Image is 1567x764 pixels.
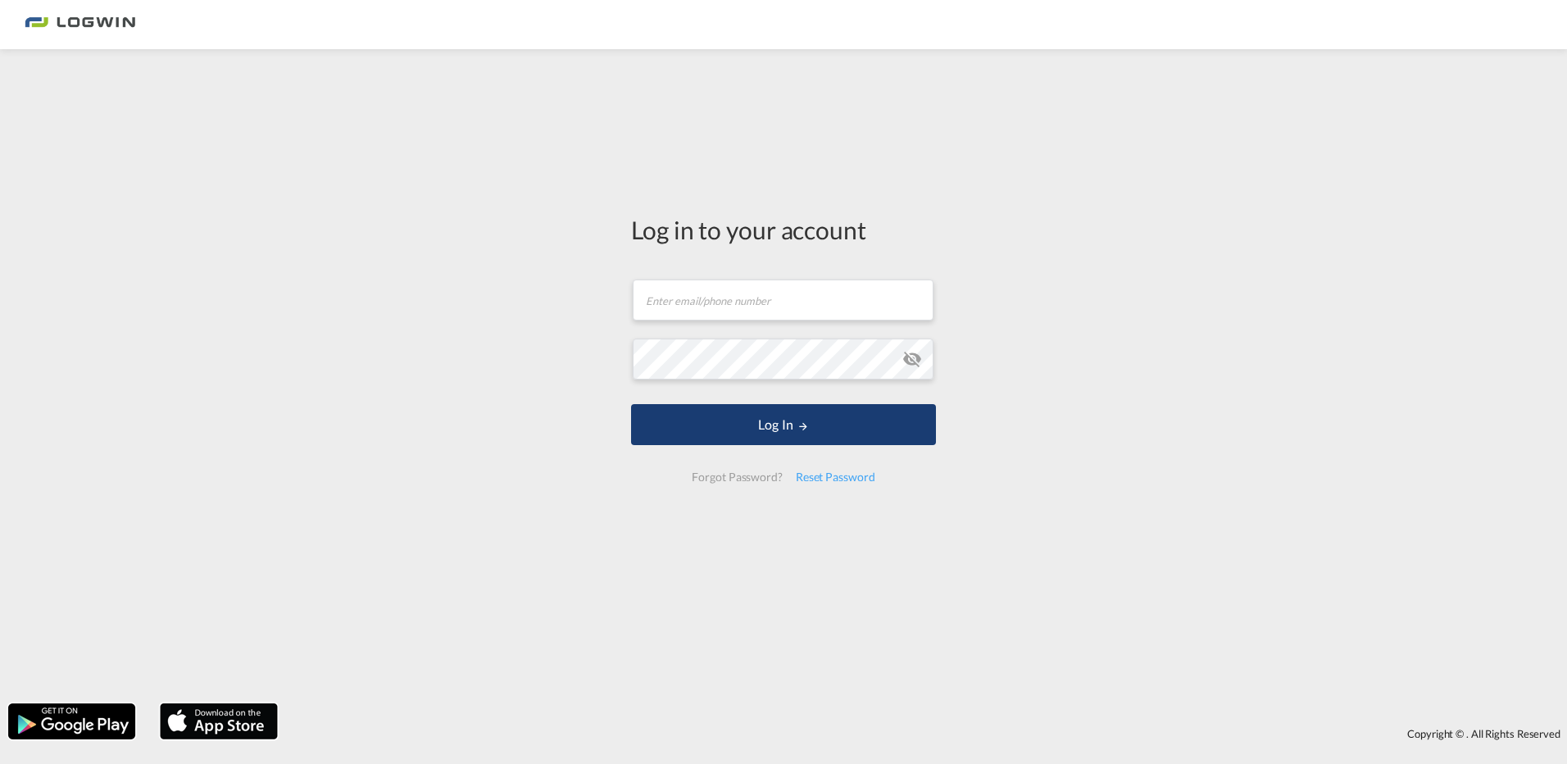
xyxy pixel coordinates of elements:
img: google.png [7,702,137,741]
div: Log in to your account [631,212,936,247]
img: 2761ae10d95411efa20a1f5e0282d2d7.png [25,7,135,43]
div: Reset Password [789,462,882,492]
button: LOGIN [631,404,936,445]
div: Copyright © . All Rights Reserved [286,720,1567,748]
input: Enter email/phone number [633,280,933,321]
img: apple.png [158,702,279,741]
md-icon: icon-eye-off [902,349,922,369]
div: Forgot Password? [685,462,788,492]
